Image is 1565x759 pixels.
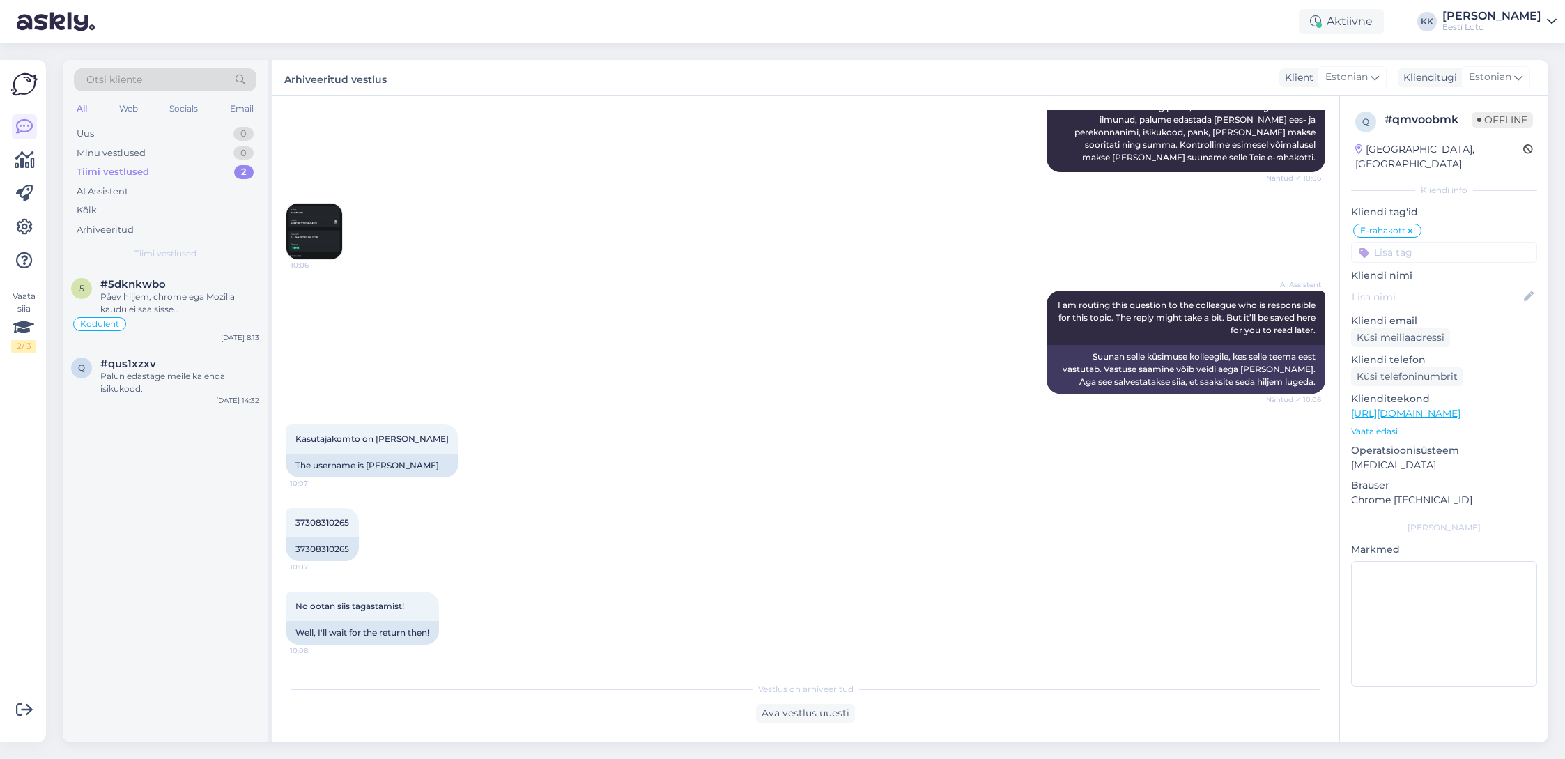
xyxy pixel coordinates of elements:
[100,358,156,370] span: #qus1xzxv
[295,517,349,528] span: 37308310265
[1472,112,1533,128] span: Offline
[100,291,259,316] div: Päev hiljem, chrome ega Mozilla kaudu ei saa sisse. [GEOGRAPHIC_DATA] kaudu [PERSON_NAME]. Ik 365...
[11,71,38,98] img: Askly Logo
[284,68,387,87] label: Arhiveeritud vestlus
[286,621,439,645] div: Well, I'll wait for the return then!
[291,260,343,270] span: 10:06
[286,204,342,259] img: Attachment
[1351,367,1463,386] div: Küsi telefoninumbrit
[1351,314,1537,328] p: Kliendi email
[1279,70,1313,85] div: Klient
[100,370,259,395] div: Palun edastage meile ka enda isikukood.
[286,537,359,561] div: 37308310265
[295,601,404,611] span: No ootan siis tagastamist!
[233,146,254,160] div: 0
[1351,328,1450,347] div: Küsi meiliaadressi
[290,645,342,656] span: 10:08
[1351,205,1537,220] p: Kliendi tag'id
[1362,116,1369,127] span: q
[1351,425,1537,438] p: Vaata edasi ...
[1351,493,1537,507] p: Chrome [TECHNICAL_ID]
[234,165,254,179] div: 2
[1355,142,1523,171] div: [GEOGRAPHIC_DATA], [GEOGRAPHIC_DATA]
[1398,70,1457,85] div: Klienditugi
[79,283,84,293] span: 5
[1469,70,1511,85] span: Estonian
[1352,289,1521,305] input: Lisa nimi
[74,100,90,118] div: All
[1047,345,1325,394] div: Suunan selle küsimuse kolleegile, kes selle teema eest vastutab. Vastuse saamine võib veidi aega ...
[78,362,85,373] span: q
[1351,443,1537,458] p: Operatsioonisüsteem
[1351,458,1537,473] p: [MEDICAL_DATA]
[227,100,256,118] div: Email
[1266,173,1321,183] span: Nähtud ✓ 10:06
[11,340,36,353] div: 2 / 3
[86,72,142,87] span: Otsi kliente
[1351,521,1537,534] div: [PERSON_NAME]
[1351,407,1460,420] a: [URL][DOMAIN_NAME]
[1351,392,1537,406] p: Klienditeekond
[221,332,259,343] div: [DATE] 8:13
[233,127,254,141] div: 0
[1385,112,1472,128] div: # qmvoobmk
[1351,353,1537,367] p: Kliendi telefon
[290,562,342,572] span: 10:07
[167,100,201,118] div: Socials
[1442,22,1541,33] div: Eesti Loto
[134,247,196,260] span: Tiimi vestlused
[1442,10,1557,33] a: [PERSON_NAME]Eesti Loto
[1417,12,1437,31] div: KK
[1351,542,1537,557] p: Märkmed
[1325,70,1368,85] span: Estonian
[1351,478,1537,493] p: Brauser
[77,146,146,160] div: Minu vestlused
[77,223,134,237] div: Arhiveeritud
[1269,279,1321,290] span: AI Assistent
[216,395,259,406] div: [DATE] 14:32
[1351,184,1537,197] div: Kliendi info
[1299,9,1384,34] div: Aktiivne
[1360,227,1405,235] span: E-rahakott
[1058,300,1318,335] span: I am routing this question to the colleague who is responsible for this topic. The reply might ta...
[80,320,119,328] span: Koduleht
[286,454,458,477] div: The username is [PERSON_NAME].
[1442,10,1541,22] div: [PERSON_NAME]
[295,434,449,444] span: Kasutajakomto on [PERSON_NAME]
[77,185,128,199] div: AI Assistent
[1351,268,1537,283] p: Kliendi nimi
[100,278,166,291] span: #5dknkwbo
[116,100,141,118] div: Web
[756,704,855,723] div: Ava vestlus uuesti
[77,127,94,141] div: Uus
[1266,394,1321,405] span: Nähtud ✓ 10:06
[1351,242,1537,263] input: Lisa tag
[77,165,149,179] div: Tiimi vestlused
[11,290,36,353] div: Vaata siia
[77,204,97,217] div: Kõik
[758,683,854,696] span: Vestlus on arhiveeritud
[290,478,342,489] span: 10:07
